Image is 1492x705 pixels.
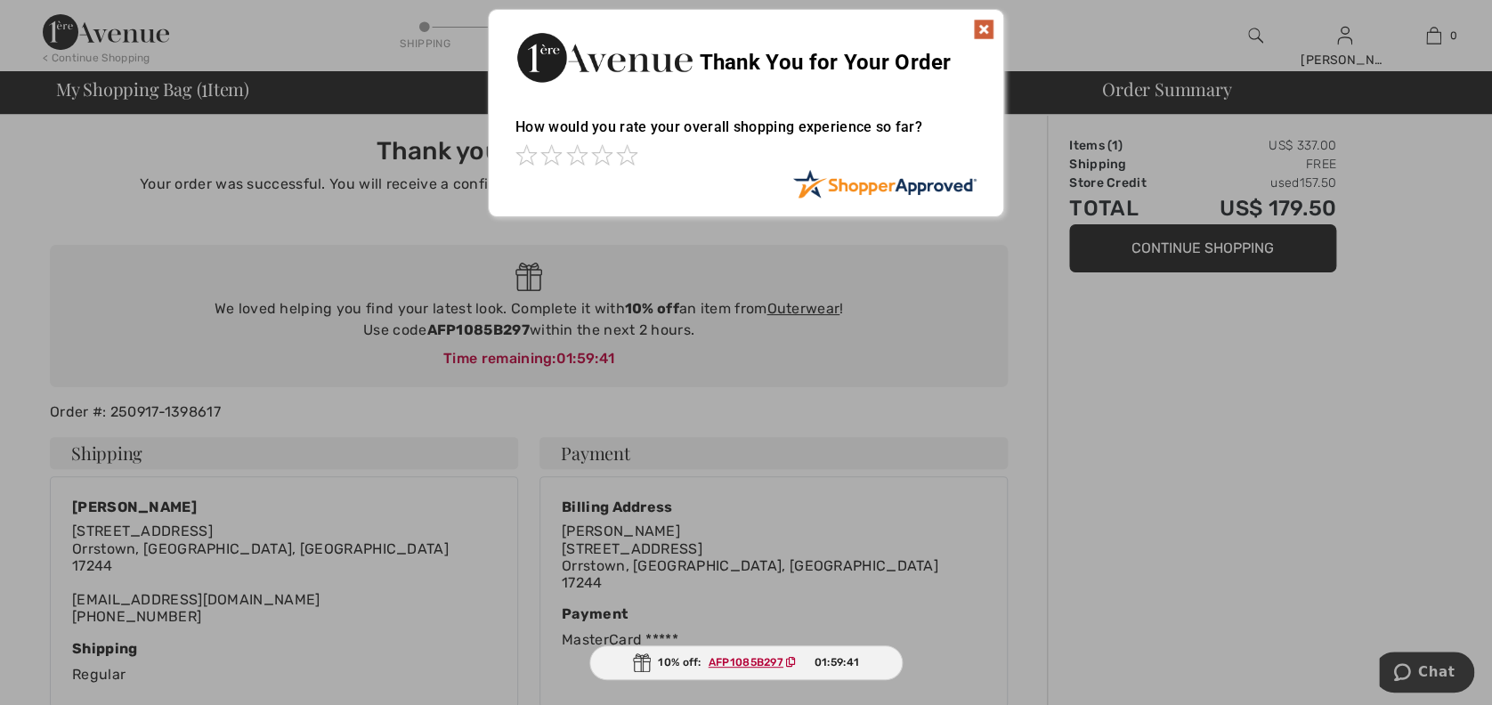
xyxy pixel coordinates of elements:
div: How would you rate your overall shopping experience so far? [515,101,977,169]
div: 10% off: [589,645,903,680]
span: Chat [39,12,76,28]
img: Gift.svg [633,653,651,672]
img: x [973,19,994,40]
img: Thank You for Your Order [515,28,693,87]
ins: AFP1085B297 [709,656,783,669]
span: Thank You for Your Order [699,50,951,75]
span: 01:59:41 [814,654,858,670]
